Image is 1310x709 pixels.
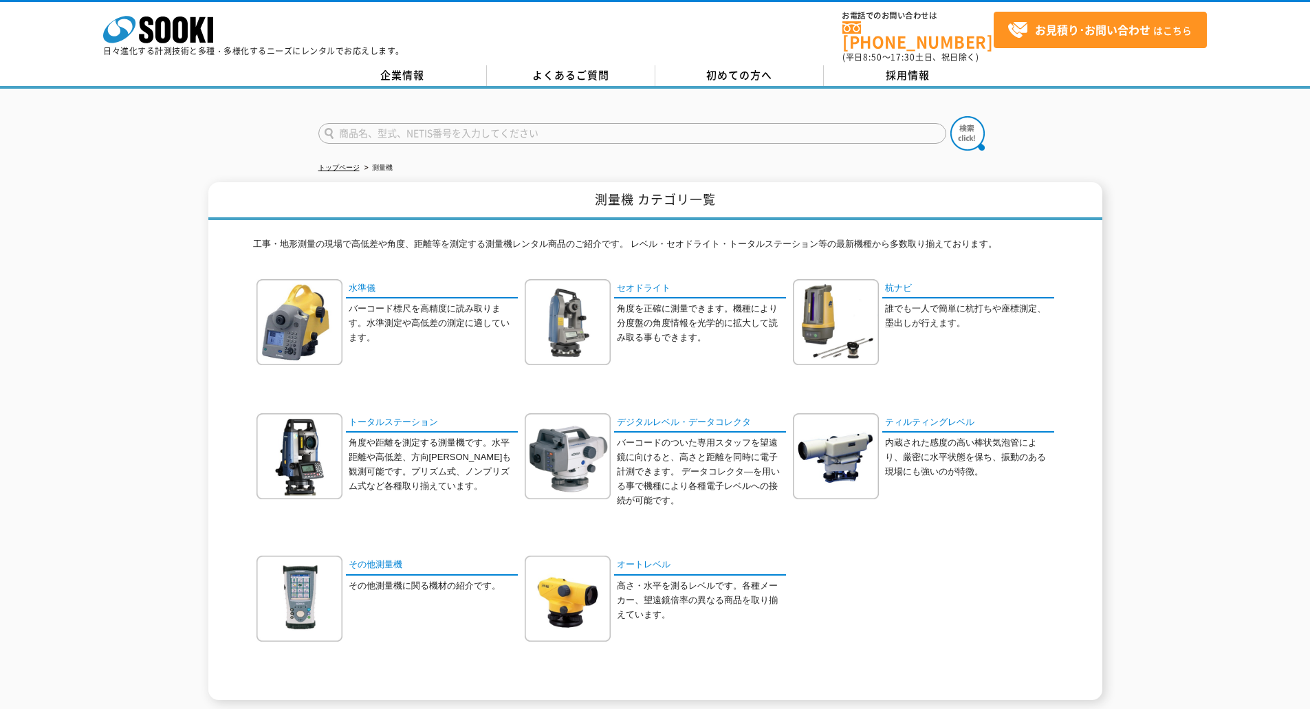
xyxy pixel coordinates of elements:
[614,413,786,433] a: デジタルレベル・データコレクタ
[256,279,342,365] img: 水準儀
[885,436,1054,479] p: 内蔵された感度の高い棒状気泡管により、厳密に水平状態を保ち、振動のある現場にも強いのが特徴。
[525,279,611,365] img: セオドライト
[318,123,946,144] input: 商品名、型式、NETIS番号を入力してください
[614,556,786,576] a: オートレベル
[617,302,786,345] p: 角度を正確に測量できます。機種により分度盤の角度情報を光学的に拡大して読み取る事もできます。
[487,65,655,86] a: よくあるご質問
[994,12,1207,48] a: お見積り･お問い合わせはこちら
[525,413,611,499] img: デジタルレベル・データコレクタ
[256,556,342,642] img: その他測量機
[950,116,985,151] img: btn_search.png
[842,51,979,63] span: (平日 ～ 土日、祝日除く)
[349,436,518,493] p: 角度や距離を測定する測量機です。水平距離や高低差、方向[PERSON_NAME]も観測可能です。プリズム式、ノンプリズム式など各種取り揃えています。
[1007,20,1192,41] span: はこちら
[793,279,879,365] img: 杭ナビ
[362,161,393,175] li: 測量機
[256,413,342,499] img: トータルステーション
[885,302,1054,331] p: 誰でも一人で簡単に杭打ちや座標測定、墨出しが行えます。
[318,65,487,86] a: 企業情報
[706,67,772,83] span: 初めての方へ
[253,237,1058,259] p: 工事・地形測量の現場で高低差や角度、距離等を測定する測量機レンタル商品のご紹介です。 レベル・セオドライト・トータルステーション等の最新機種から多数取り揃えております。
[346,279,518,299] a: 水準儀
[346,556,518,576] a: その他測量機
[103,47,404,55] p: 日々進化する計測技術と多種・多様化するニーズにレンタルでお応えします。
[824,65,992,86] a: 採用情報
[525,556,611,642] img: オートレベル
[863,51,882,63] span: 8:50
[346,413,518,433] a: トータルステーション
[208,182,1102,220] h1: 測量機 カテゴリ一覧
[891,51,915,63] span: 17:30
[882,279,1054,299] a: 杭ナビ
[349,579,518,593] p: その他測量機に関る機材の紹介です。
[617,436,786,508] p: バーコードのついた専用スタッフを望遠鏡に向けると、高さと距離を同時に電子計測できます。 データコレクタ―を用いる事で機種により各種電子レベルへの接続が可能です。
[617,579,786,622] p: 高さ・水平を測るレベルです。各種メーカー、望遠鏡倍率の異なる商品を取り揃えています。
[349,302,518,345] p: バーコード標尺を高精度に読み取ります。水準測定や高低差の測定に適しています。
[882,413,1054,433] a: ティルティングレベル
[793,413,879,499] img: ティルティングレベル
[318,164,360,171] a: トップページ
[842,12,994,20] span: お電話でのお問い合わせは
[842,21,994,50] a: [PHONE_NUMBER]
[1035,21,1150,38] strong: お見積り･お問い合わせ
[614,279,786,299] a: セオドライト
[655,65,824,86] a: 初めての方へ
